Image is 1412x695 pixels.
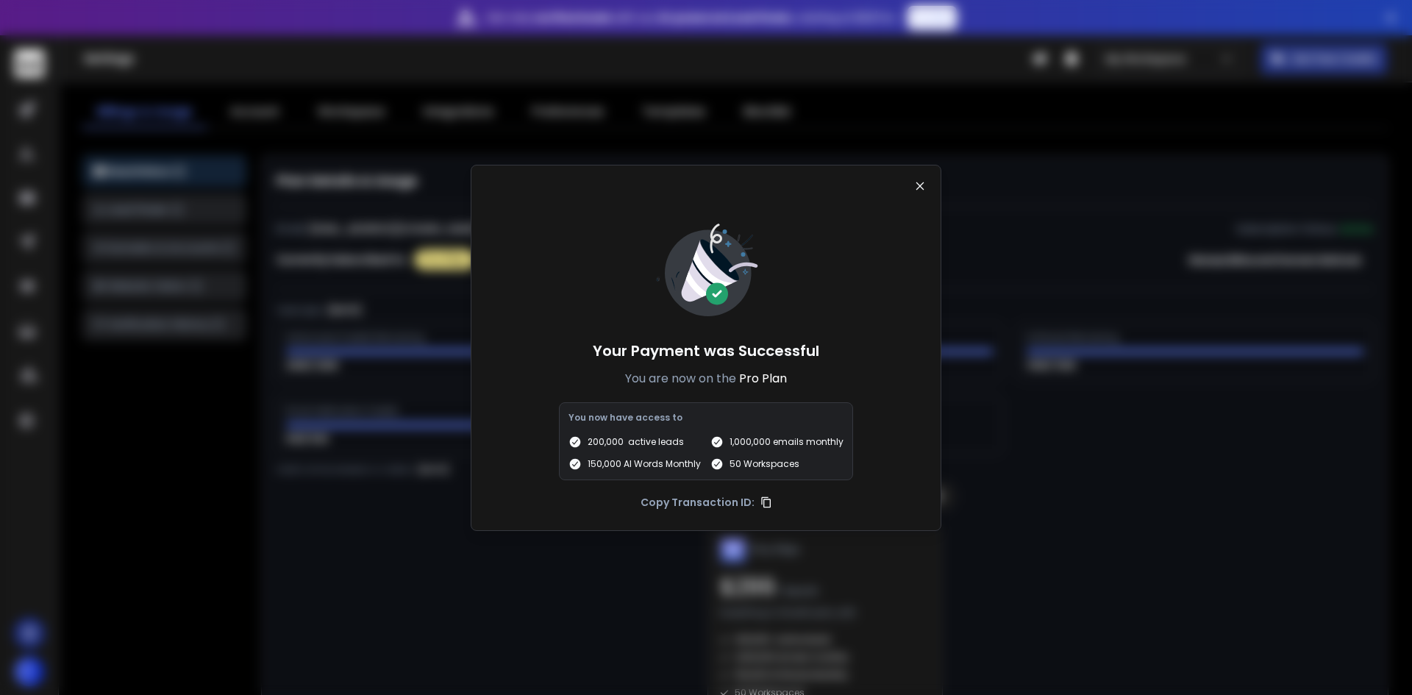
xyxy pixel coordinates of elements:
[641,495,755,510] p: Copy Transaction ID:
[710,457,844,471] div: 50 Workspaces
[710,435,844,449] div: 1,000,000 emails monthly
[593,341,819,361] h1: Your Payment was Successful
[739,370,787,387] span: Pro Plan
[568,457,702,471] div: 150,000 AI Words Monthly
[625,370,787,388] p: You are now on the
[568,435,702,449] div: 200,000 active leads
[651,215,761,326] img: image
[568,412,844,424] p: You now have access to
